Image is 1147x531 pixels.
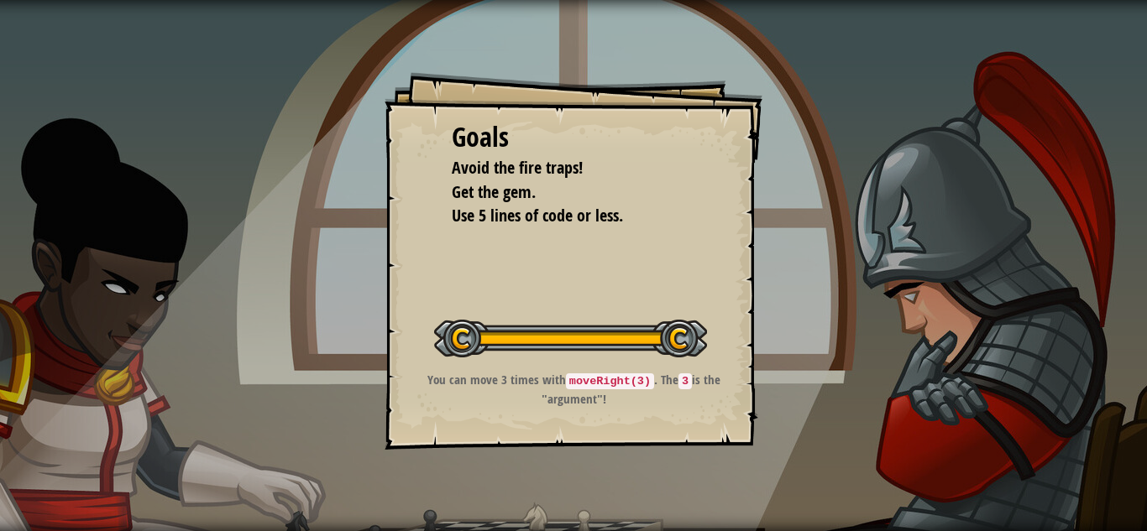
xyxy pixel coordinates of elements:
span: Avoid the fire traps! [452,156,583,179]
span: Use 5 lines of code or less. [452,204,623,226]
li: Use 5 lines of code or less. [431,204,691,228]
div: Goals [452,118,695,157]
span: Get the gem. [452,180,536,203]
p: You can move 3 times with . The is the "argument"! [406,371,742,408]
li: Get the gem. [431,180,691,205]
code: 3 [678,373,692,389]
li: Avoid the fire traps! [431,156,691,180]
code: moveRight(3) [566,373,654,389]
